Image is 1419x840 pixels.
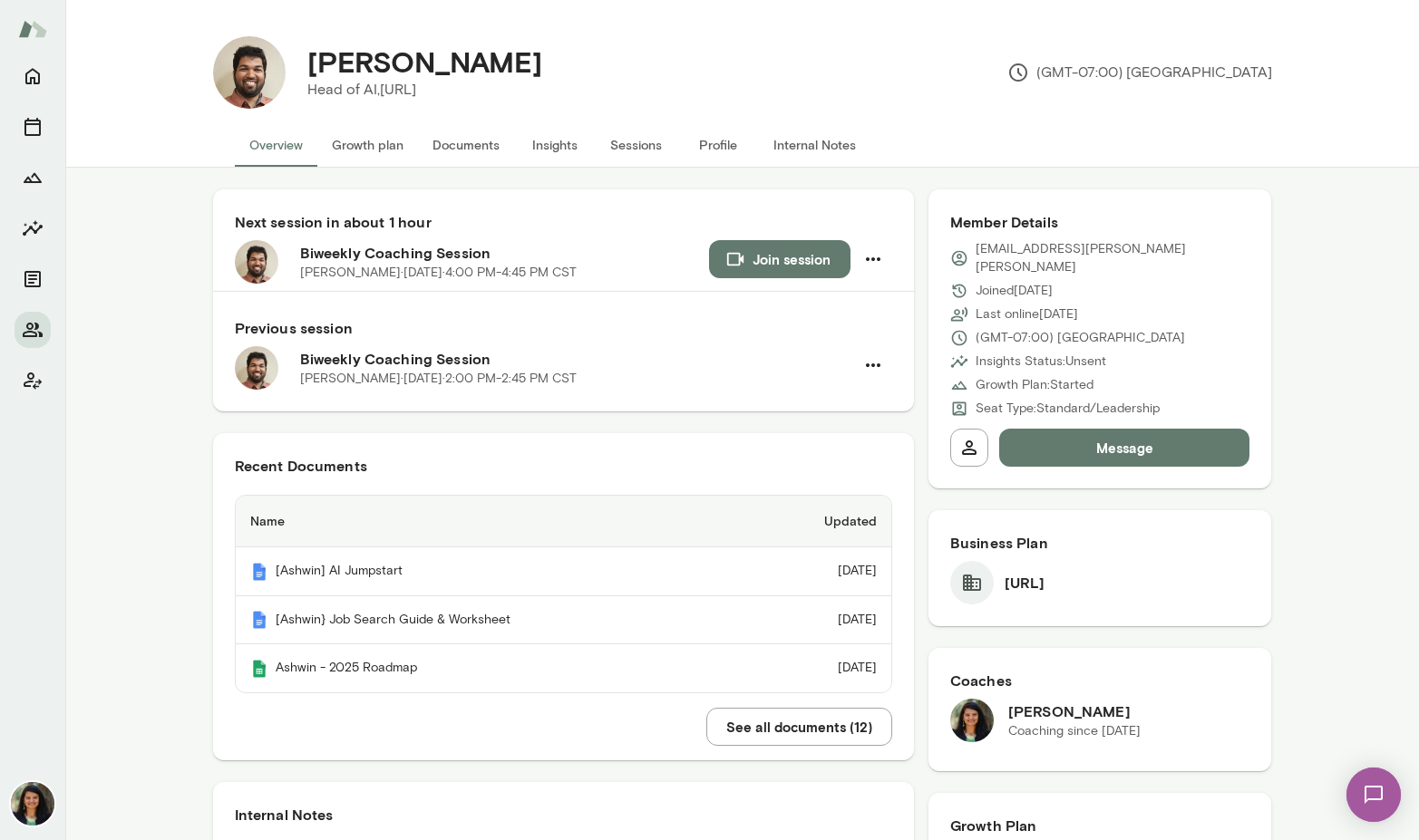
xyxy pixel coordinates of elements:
[747,644,891,692] td: [DATE]
[15,312,51,348] button: Members
[976,352,1106,371] p: Insights Status: Unsent
[514,123,596,167] button: Insights
[950,532,1250,554] h6: Business Plan
[15,159,51,196] button: Growth Plan
[1005,572,1045,594] h6: [URL]
[15,109,51,145] button: Sessions
[235,804,892,826] h6: Internal Notes
[759,123,870,167] button: Internal Notes
[15,58,51,94] button: Home
[236,547,747,596] th: [Ashwin] AI Jumpstart
[15,261,51,297] button: Documents
[300,348,854,370] h6: Biweekly Coaching Session
[709,240,850,278] button: Join session
[747,496,891,547] th: Updated
[300,264,577,282] p: [PERSON_NAME] · [DATE] · 4:00 PM-4:45 PM CST
[235,317,892,339] h6: Previous session
[15,210,51,246] button: Insights
[15,362,51,399] button: Client app
[307,44,542,79] h4: [PERSON_NAME]
[235,211,892,233] h6: Next session in about 1 hour
[976,282,1053,300] p: Joined [DATE]
[976,329,1185,347] p: (GMT-07:00) [GEOGRAPHIC_DATA]
[596,123,677,167] button: Sessions
[976,376,1093,394] p: Growth Plan: Started
[1008,700,1141,722] h6: [PERSON_NAME]
[999,429,1250,467] button: Message
[250,563,268,581] img: Mento
[1008,722,1141,740] p: Coaching since [DATE]
[307,79,542,101] p: Head of AI, [URL]
[677,123,759,167] button: Profile
[250,611,268,629] img: Mento
[317,123,418,167] button: Growth plan
[950,815,1250,836] h6: Growth Plan
[976,305,1078,323] p: Last online [DATE]
[236,496,747,547] th: Name
[236,644,747,692] th: Ashwin - 2025 Roadmap
[300,242,709,264] h6: Biweekly Coaching Session
[976,400,1160,418] p: Seat Type: Standard/Leadership
[300,370,577,388] p: [PERSON_NAME] · [DATE] · 2:00 PM-2:45 PM CST
[213,36,286,109] img: Ashwin Hegde
[18,12,47,46] img: Mento
[418,123,514,167] button: Documents
[250,660,268,678] img: Mento
[11,782,54,826] img: Nina Patel
[1007,62,1272,83] p: (GMT-07:00) [GEOGRAPHIC_DATA]
[950,211,1250,233] h6: Member Details
[236,596,747,645] th: [Ashwin} Job Search Guide & Worksheet
[950,699,994,742] img: Nina Patel
[235,123,317,167] button: Overview
[747,547,891,596] td: [DATE]
[706,708,892,746] button: See all documents (12)
[747,596,891,645] td: [DATE]
[235,455,892,477] h6: Recent Documents
[976,240,1250,276] p: [EMAIL_ADDRESS][PERSON_NAME][PERSON_NAME]
[950,670,1250,691] h6: Coaches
